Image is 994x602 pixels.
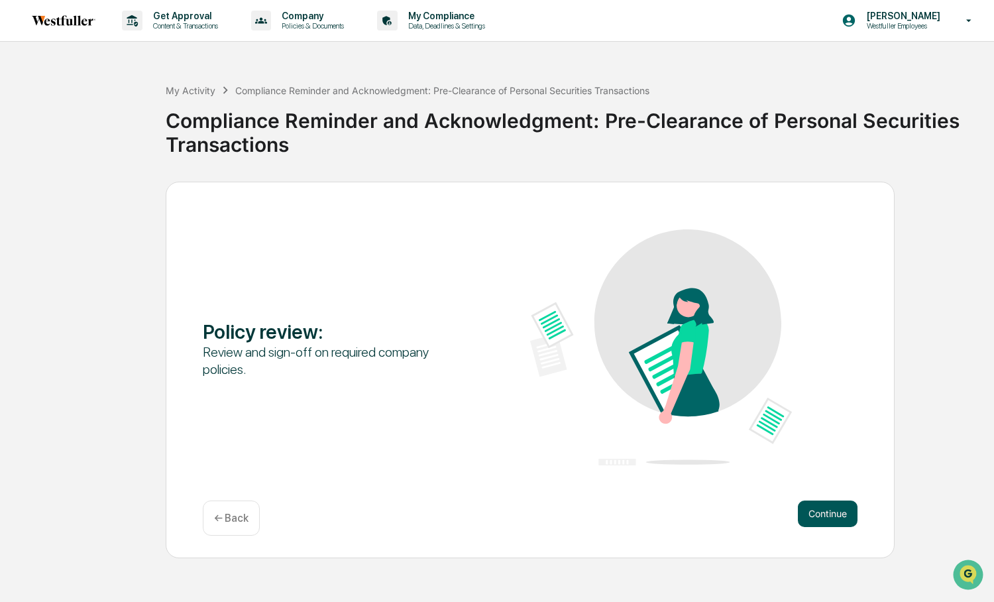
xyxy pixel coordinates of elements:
[45,101,217,115] div: Start new chat
[13,168,24,179] div: 🖐️
[203,320,465,343] div: Policy review :
[132,225,160,235] span: Pylon
[13,194,24,204] div: 🔎
[798,501,857,527] button: Continue
[27,167,85,180] span: Preclearance
[952,558,987,594] iframe: Open customer support
[96,168,107,179] div: 🗄️
[32,15,95,26] img: logo
[166,85,215,96] div: My Activity
[109,167,164,180] span: Attestations
[45,115,168,125] div: We're available if you need us!
[13,28,241,49] p: How can we help?
[235,85,649,96] div: Compliance Reminder and Acknowledgment: Pre-Clearance of Personal Securities Transactions
[142,21,225,30] p: Content & Transactions
[93,224,160,235] a: Powered byPylon
[8,187,89,211] a: 🔎Data Lookup
[856,11,947,21] p: [PERSON_NAME]
[271,11,351,21] p: Company
[214,512,248,524] p: ← Back
[27,192,83,206] span: Data Lookup
[13,101,37,125] img: 1746055101610-c473b297-6a78-478c-a979-82029cc54cd1
[142,11,225,21] p: Get Approval
[8,162,91,186] a: 🖐️Preclearance
[91,162,170,186] a: 🗄️Attestations
[225,105,241,121] button: Start new chat
[203,343,465,378] div: Review and sign-off on required company policies.
[271,21,351,30] p: Policies & Documents
[398,21,492,30] p: Data, Deadlines & Settings
[856,21,947,30] p: Westfuller Employees
[166,98,987,156] div: Compliance Reminder and Acknowledgment: Pre-Clearance of Personal Securities Transactions
[398,11,492,21] p: My Compliance
[530,229,792,465] img: Policy review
